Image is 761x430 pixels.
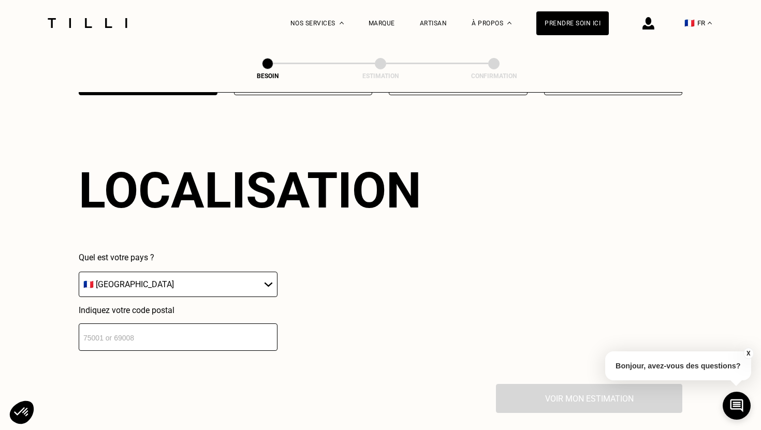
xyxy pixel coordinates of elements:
img: Menu déroulant à propos [507,22,511,24]
img: icône connexion [642,17,654,29]
a: Prendre soin ici [536,11,609,35]
div: Confirmation [442,72,546,80]
div: Localisation [79,161,421,219]
a: Artisan [420,20,447,27]
div: Besoin [216,72,319,80]
img: Logo du service de couturière Tilli [44,18,131,28]
img: Menu déroulant [340,22,344,24]
img: menu déroulant [708,22,712,24]
div: Estimation [329,72,432,80]
p: Quel est votre pays ? [79,253,277,262]
span: 🇫🇷 [684,18,695,28]
button: X [743,348,753,359]
input: 75001 or 69008 [79,323,277,351]
p: Bonjour, avez-vous des questions? [605,351,751,380]
a: Marque [369,20,395,27]
p: Indiquez votre code postal [79,305,277,315]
